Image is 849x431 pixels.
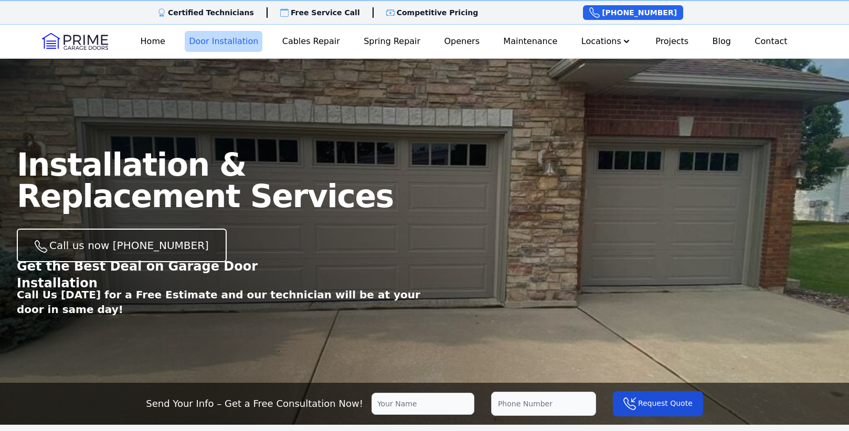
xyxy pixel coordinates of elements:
p: Certified Technicians [168,7,254,18]
a: Call us now [PHONE_NUMBER] [17,229,227,262]
img: Logo [42,33,108,50]
p: Free Service Call [291,7,360,18]
a: Projects [651,31,693,52]
p: Get the Best Deal on Garage Door Installation [17,258,319,292]
p: Competitive Pricing [397,7,479,18]
a: Door Installation [185,31,262,52]
a: Blog [708,31,735,52]
a: Cables Repair [278,31,344,52]
a: Spring Repair [359,31,424,52]
a: [PHONE_NUMBER] [583,5,683,20]
a: Maintenance [499,31,561,52]
input: Your Name [372,393,474,415]
button: Locations [577,31,636,52]
input: Phone Number [491,392,596,416]
p: Send Your Info – Get a Free Consultation Now! [146,396,363,411]
button: Request Quote [613,391,703,416]
a: Home [136,31,169,52]
span: Installation & Replacement Services [17,146,394,214]
a: Contact [750,31,791,52]
a: Openers [440,31,484,52]
p: Call Us [DATE] for a Free Estimate and our technician will be at your door in same day! [17,287,424,317]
